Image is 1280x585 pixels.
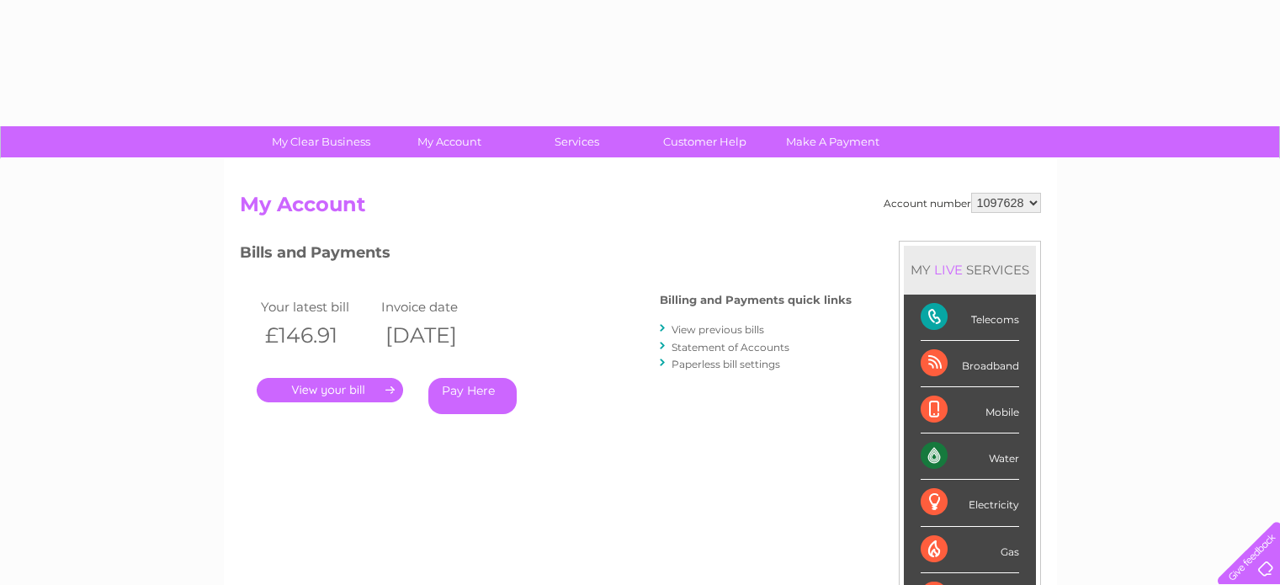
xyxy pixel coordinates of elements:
[240,193,1041,225] h2: My Account
[921,527,1019,573] div: Gas
[672,323,764,336] a: View previous bills
[252,126,390,157] a: My Clear Business
[660,294,852,306] h4: Billing and Payments quick links
[377,295,498,318] td: Invoice date
[257,318,378,353] th: £146.91
[763,126,902,157] a: Make A Payment
[257,295,378,318] td: Your latest bill
[377,318,498,353] th: [DATE]
[921,341,1019,387] div: Broadband
[672,358,780,370] a: Paperless bill settings
[428,378,517,414] a: Pay Here
[884,193,1041,213] div: Account number
[921,433,1019,480] div: Water
[507,126,646,157] a: Services
[380,126,518,157] a: My Account
[921,387,1019,433] div: Mobile
[904,246,1036,294] div: MY SERVICES
[921,480,1019,526] div: Electricity
[931,262,966,278] div: LIVE
[921,295,1019,341] div: Telecoms
[672,341,789,354] a: Statement of Accounts
[240,241,852,270] h3: Bills and Payments
[257,378,403,402] a: .
[635,126,774,157] a: Customer Help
